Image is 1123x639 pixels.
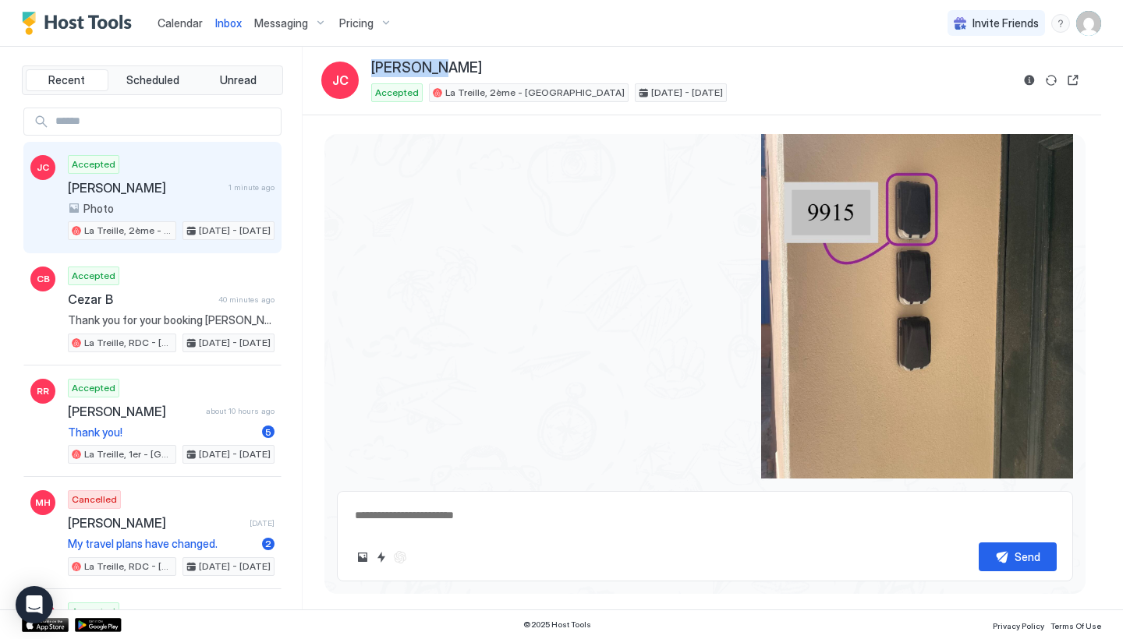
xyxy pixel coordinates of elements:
span: Accepted [72,381,115,395]
span: La Treille, RDC - [GEOGRAPHIC_DATA] [84,336,172,350]
span: My travel plans have changed. [68,537,256,551]
span: Thank you for your booking [PERSON_NAME], I hope you'll have a lovely trip to [GEOGRAPHIC_DATA] !... [68,313,275,327]
span: Accepted [375,86,419,100]
span: [PERSON_NAME] [68,404,200,419]
span: [PERSON_NAME] [68,515,243,531]
span: [DATE] - [DATE] [199,447,271,461]
span: 1 minute ago [228,182,275,192]
a: Terms Of Use [1050,616,1101,633]
span: La Treille, 1er - [GEOGRAPHIC_DATA] [84,447,172,461]
span: Unread [220,73,257,87]
span: Scheduled [126,73,179,87]
span: Pricing [339,16,374,30]
span: JC [37,161,49,175]
button: Open reservation [1064,71,1082,90]
span: 5 [265,426,271,438]
button: Sync reservation [1042,71,1061,90]
span: Inbox [215,16,242,30]
button: Send [979,542,1057,571]
span: [DATE] - [DATE] [199,560,271,574]
div: View image [761,90,1073,505]
span: Thank you! [68,425,256,440]
span: © 2025 Host Tools [523,620,591,630]
span: [DATE] - [DATE] [199,224,271,238]
span: Accepted [72,157,115,171]
div: Send [1015,549,1040,565]
span: Privacy Policy [993,621,1044,630]
span: [PERSON_NAME] [68,180,222,196]
button: Unread [197,69,279,91]
span: La Treille, 2ème - [GEOGRAPHIC_DATA] [445,86,625,100]
a: App Store [22,618,69,632]
button: Upload image [353,548,372,567]
a: Calendar [158,15,203,31]
span: [DATE] - [DATE] [651,86,723,100]
span: [DATE] [250,518,275,528]
div: User profile [1076,11,1101,36]
button: Quick reply [372,548,391,567]
span: La Treille, RDC - [GEOGRAPHIC_DATA] [84,560,172,574]
span: Photo [83,202,114,216]
span: CB [37,272,50,286]
span: Accepted [72,269,115,283]
span: about 10 hours ago [206,406,275,416]
div: tab-group [22,65,283,95]
button: Reservation information [1020,71,1039,90]
span: Calendar [158,16,203,30]
span: Recent [48,73,85,87]
span: [DATE] - [DATE] [199,336,271,350]
a: Privacy Policy [993,616,1044,633]
span: 40 minutes ago [218,295,275,305]
span: 2 [265,538,271,549]
span: Invite Friends [972,16,1039,30]
input: Input Field [49,108,281,135]
span: [PERSON_NAME] [371,59,482,77]
button: Recent [26,69,108,91]
button: Scheduled [112,69,194,91]
span: Accepted [72,605,115,619]
div: menu [1051,14,1070,33]
span: Cancelled [72,492,117,507]
a: Google Play Store [75,618,122,632]
span: RR [37,384,49,398]
a: Inbox [215,15,242,31]
span: Cezar B [68,291,212,307]
a: Host Tools Logo [22,12,139,35]
span: Terms Of Use [1050,621,1101,630]
div: Open Intercom Messenger [16,586,53,623]
span: La Treille, 2ème - [GEOGRAPHIC_DATA] [84,224,172,238]
span: MH [35,496,51,510]
span: JC [332,71,349,90]
span: Messaging [254,16,308,30]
